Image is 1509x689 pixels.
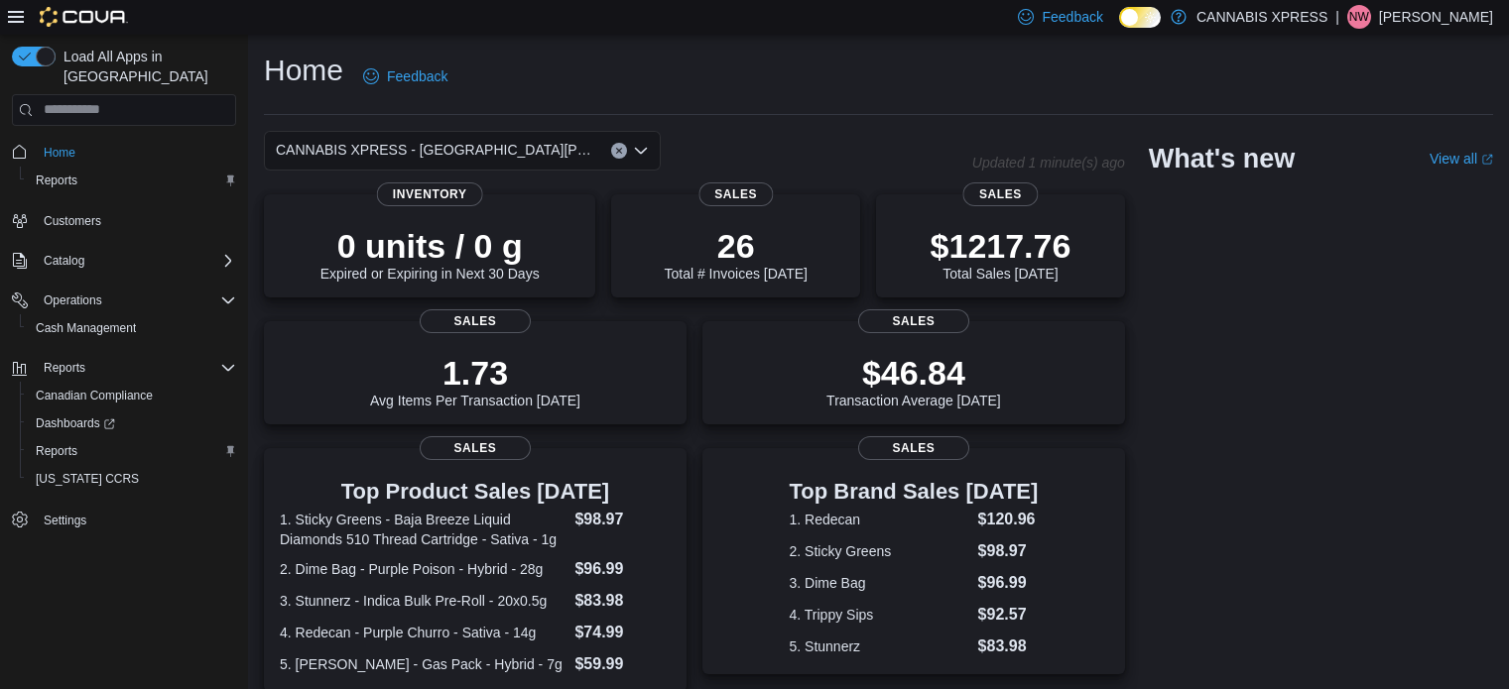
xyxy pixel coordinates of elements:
h2: What's new [1149,143,1295,174]
button: Operations [36,288,110,312]
dt: 5. [PERSON_NAME] - Gas Pack - Hybrid - 7g [280,654,566,674]
span: [US_STATE] CCRS [36,471,139,487]
p: $1217.76 [931,226,1071,266]
span: Feedback [387,66,447,86]
span: Reports [44,360,85,376]
button: Reports [36,356,93,380]
dt: 3. Dime Bag [790,573,970,593]
span: Dark Mode [1119,28,1120,29]
span: CANNABIS XPRESS - [GEOGRAPHIC_DATA][PERSON_NAME] ([GEOGRAPHIC_DATA]) [276,138,591,162]
dt: 4. Trippy Sips [790,605,970,625]
dt: 5. Stunnerz [790,636,970,656]
span: Sales [858,436,969,460]
dd: $98.97 [978,539,1039,563]
p: 1.73 [370,353,580,393]
div: Avg Items Per Transaction [DATE] [370,353,580,408]
a: Dashboards [20,409,244,437]
span: Catalog [44,253,84,269]
dt: 1. Sticky Greens - Baja Breeze Liquid Diamonds 510 Thread Cartridge - Sativa - 1g [280,510,566,549]
button: Customers [4,206,244,235]
span: Reports [28,439,236,463]
p: CANNABIS XPRESS [1196,5,1327,29]
span: Customers [36,208,236,233]
dd: $83.98 [978,634,1039,658]
button: Catalog [36,249,92,273]
button: Canadian Compliance [20,382,244,409]
dd: $96.99 [574,557,670,581]
dd: $92.57 [978,603,1039,627]
button: Settings [4,505,244,533]
span: Sales [858,309,969,333]
span: Operations [44,292,102,308]
dt: 2. Dime Bag - Purple Poison - Hybrid - 28g [280,559,566,579]
p: $46.84 [826,353,1001,393]
dd: $74.99 [574,621,670,644]
dd: $120.96 [978,508,1039,531]
a: [US_STATE] CCRS [28,467,147,491]
span: Cash Management [28,316,236,340]
button: Reports [20,167,244,194]
svg: External link [1481,154,1493,166]
span: Reports [36,172,77,188]
div: Transaction Average [DATE] [826,353,1001,408]
a: Customers [36,209,109,233]
span: Settings [36,507,236,531]
dd: $59.99 [574,652,670,676]
a: Reports [28,439,85,463]
button: Home [4,138,244,167]
div: Expired or Expiring in Next 30 Days [320,226,540,282]
a: Reports [28,169,85,192]
span: Load All Apps in [GEOGRAPHIC_DATA] [56,47,236,86]
span: Customers [44,213,101,229]
div: Nadia Wilson [1347,5,1371,29]
button: Reports [4,354,244,382]
dd: $83.98 [574,589,670,613]
a: Dashboards [28,411,123,435]
span: Reports [36,356,236,380]
p: Updated 1 minute(s) ago [972,155,1125,171]
span: Canadian Compliance [28,384,236,407]
p: 0 units / 0 g [320,226,540,266]
span: Sales [420,436,531,460]
input: Dark Mode [1119,7,1161,28]
p: 26 [664,226,807,266]
a: Feedback [355,57,455,96]
button: Reports [20,437,244,465]
span: Sales [963,182,1038,206]
a: Canadian Compliance [28,384,161,407]
button: Clear input [611,143,627,159]
span: Feedback [1042,7,1102,27]
span: Washington CCRS [28,467,236,491]
a: View allExternal link [1430,151,1493,167]
img: Cova [40,7,128,27]
h3: Top Brand Sales [DATE] [790,480,1039,504]
span: Reports [36,443,77,459]
p: [PERSON_NAME] [1379,5,1493,29]
button: Operations [4,287,244,314]
span: Inventory [377,182,483,206]
span: Canadian Compliance [36,388,153,403]
a: Settings [36,509,94,532]
span: Settings [44,513,86,528]
div: Total # Invoices [DATE] [664,226,807,282]
span: Home [44,145,75,161]
span: Reports [28,169,236,192]
a: Home [36,141,83,165]
span: NW [1349,5,1369,29]
dt: 1. Redecan [790,510,970,529]
button: Cash Management [20,314,244,342]
nav: Complex example [12,130,236,586]
button: [US_STATE] CCRS [20,465,244,493]
span: Operations [36,288,236,312]
dd: $96.99 [978,571,1039,595]
span: Catalog [36,249,236,273]
a: Cash Management [28,316,144,340]
span: Cash Management [36,320,136,336]
span: Dashboards [36,415,115,431]
h3: Top Product Sales [DATE] [280,480,671,504]
dt: 4. Redecan - Purple Churro - Sativa - 14g [280,623,566,642]
h1: Home [264,51,343,90]
p: | [1335,5,1339,29]
span: Sales [420,309,531,333]
dd: $98.97 [574,508,670,531]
